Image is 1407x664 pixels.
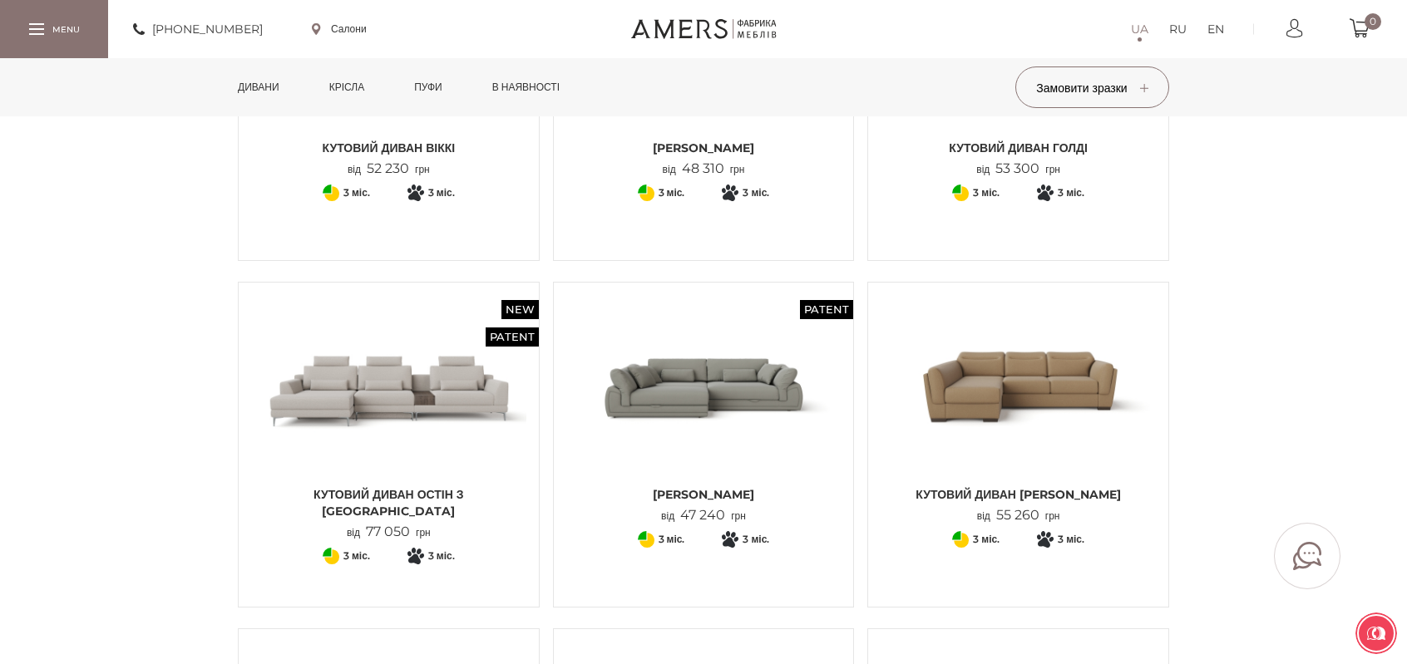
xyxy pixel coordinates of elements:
[566,140,842,156] span: [PERSON_NAME]
[973,183,1000,203] span: 3 міс.
[348,161,430,177] p: від грн
[347,524,431,540] p: від грн
[1207,19,1224,39] a: EN
[990,160,1045,176] span: 53 300
[480,58,572,116] a: в наявності
[343,546,370,566] span: 3 міс.
[674,507,731,523] span: 47 240
[361,160,415,176] span: 52 230
[486,327,539,347] span: Patent
[800,300,853,319] span: Patent
[1058,529,1084,549] span: 3 міс.
[881,295,1156,524] a: Кутовий диван Софія Кутовий диван Софія Кутовий диван [PERSON_NAME] від55 260грн
[566,486,842,503] span: [PERSON_NAME]
[990,507,1045,523] span: 55 260
[225,58,292,116] a: Дивани
[1058,183,1084,203] span: 3 міс.
[676,160,730,176] span: 48 310
[501,300,539,319] span: New
[343,183,370,203] span: 3 міс.
[976,161,1060,177] p: від грн
[743,183,769,203] span: 3 міс.
[251,295,526,540] a: New Patent Кутовий диван ОСТІН з тумбою Кутовий диван ОСТІН з тумбою Кутовий диван ОСТІН з [GEOGR...
[312,22,367,37] a: Салони
[1131,19,1148,39] a: UA
[743,529,769,549] span: 3 міс.
[881,140,1156,156] span: Кутовий диван ГОЛДІ
[977,508,1060,524] p: від грн
[1015,66,1169,108] button: Замовити зразки
[1036,81,1148,96] span: Замовити зразки
[428,183,455,203] span: 3 міс.
[251,140,526,156] span: Кутовий диван ВІККІ
[881,486,1156,503] span: Кутовий диван [PERSON_NAME]
[1365,13,1381,30] span: 0
[661,508,746,524] p: від грн
[360,524,416,539] span: 77 050
[402,58,455,116] a: Пуфи
[1169,19,1187,39] a: RU
[251,486,526,519] span: Кутовий диван ОСТІН з [GEOGRAPHIC_DATA]
[659,529,685,549] span: 3 міс.
[566,295,842,524] a: Patent Кутовий Диван ДЖЕММА Кутовий Диван ДЖЕММА [PERSON_NAME] від47 240грн
[663,161,745,177] p: від грн
[133,19,263,39] a: [PHONE_NUMBER]
[973,529,1000,549] span: 3 міс.
[659,183,685,203] span: 3 міс.
[317,58,377,116] a: Крісла
[428,546,455,566] span: 3 міс.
